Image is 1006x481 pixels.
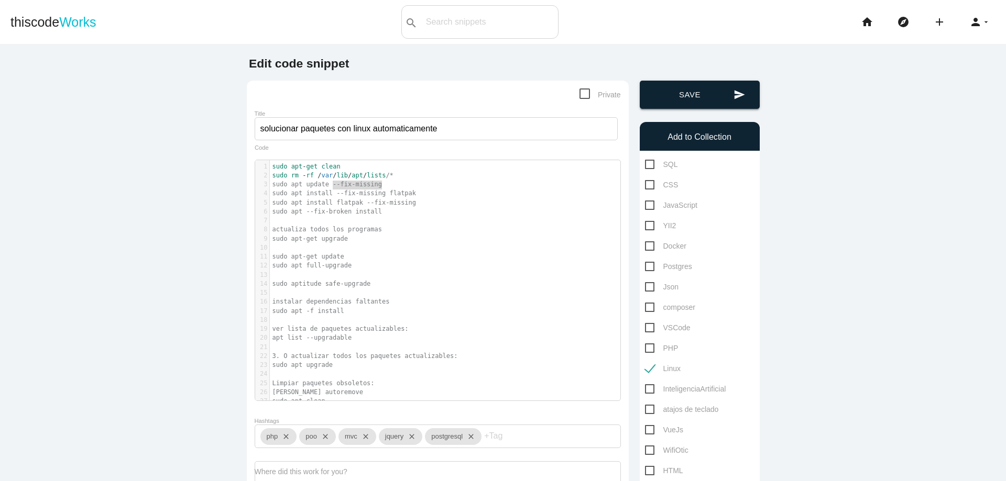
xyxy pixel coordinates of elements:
[402,6,421,38] button: search
[379,428,422,445] div: jquery
[255,288,269,297] div: 15
[645,158,678,171] span: SQL
[272,361,333,368] span: sudo apt upgrade
[255,297,269,306] div: 16
[421,11,558,33] input: Search snippets
[272,172,288,179] span: sudo
[338,428,376,445] div: mvc
[272,163,288,170] span: sudo
[255,397,269,406] div: 27
[645,219,676,232] span: YII2
[255,162,269,171] div: 1
[302,172,306,179] span: -
[307,163,318,170] span: get
[272,253,344,260] span: sudo apt-get update
[645,321,691,334] span: VSCode
[405,6,418,40] i: search
[255,189,269,198] div: 4
[255,379,269,388] div: 25
[272,226,382,233] span: actualiza todos los programas
[463,428,475,445] i: close
[348,172,352,179] span: /
[255,325,269,333] div: 19
[645,260,692,273] span: Postgres
[255,216,269,225] div: 7
[318,172,321,179] span: /
[272,208,382,215] span: sudo apt --fix-broken install
[255,180,269,189] div: 3
[249,57,349,70] b: Edit code snippet
[645,362,681,375] span: Linux
[357,428,370,445] i: close
[255,388,269,397] div: 26
[579,88,621,102] span: Private
[255,279,269,288] div: 14
[255,316,269,325] div: 18
[272,307,344,315] span: sudo apt -f install
[260,428,297,445] div: php
[272,298,390,305] span: instalar dependencias faltantes
[255,144,269,151] label: Code
[640,81,760,109] button: sendSave
[403,428,416,445] i: close
[272,334,352,341] span: apt list --upgradable
[255,333,269,342] div: 20
[10,5,96,39] a: thiscodeWorks
[333,172,336,179] span: /
[255,361,269,370] div: 23
[255,171,269,180] div: 2
[645,281,679,294] span: Json
[321,172,333,179] span: var
[734,81,745,109] i: send
[272,325,409,332] span: ver lista de paquetes actualizables:
[969,5,982,39] i: person
[897,5,910,39] i: explore
[861,5,873,39] i: home
[291,172,299,179] span: rm
[363,172,367,179] span: /
[272,379,375,387] span: Limpiar paquetes obsoletos:
[255,261,269,270] div: 12
[272,181,382,188] span: sudo apt update --fix-missing
[484,425,547,447] input: +Tag
[291,163,303,170] span: apt
[255,252,269,261] div: 11
[645,403,719,416] span: atajos de teclado
[933,5,946,39] i: add
[255,467,347,476] label: Where did this work for you?
[645,199,697,212] span: JavaScript
[278,428,290,445] i: close
[982,5,990,39] i: arrow_drop_down
[425,428,482,445] div: postgresql
[255,225,269,234] div: 8
[645,342,679,355] span: PHP
[645,464,683,477] span: HTML
[645,132,754,142] h6: Add to Collection
[645,383,726,396] span: InteligenciaArtificial
[645,178,679,192] span: CSS
[336,172,348,179] span: lib
[255,418,279,424] label: Hashtags
[272,199,417,206] span: sudo apt install flatpak --fix-missing
[272,235,348,242] span: sudo apt-get upgrade
[321,163,340,170] span: clean
[272,262,352,269] span: sudo apt full-upgrade
[59,15,96,29] span: Works
[645,423,683,437] span: VueJs
[255,234,269,243] div: 9
[272,189,417,197] span: sudo apt install --fix-missing flatpak
[645,240,686,253] span: Docker
[645,444,688,457] span: WifiOtic
[255,243,269,252] div: 10
[255,207,269,216] div: 6
[645,301,695,314] span: composer
[255,352,269,361] div: 22
[352,172,363,179] span: apt
[255,110,266,117] label: Title
[367,172,386,179] span: lists
[272,388,363,396] span: [PERSON_NAME] autoremove
[255,198,269,207] div: 5
[255,307,269,316] div: 17
[255,343,269,352] div: 21
[272,397,325,405] span: sudo apt clean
